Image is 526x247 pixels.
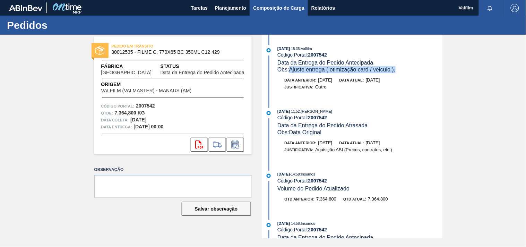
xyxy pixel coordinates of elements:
[112,43,209,50] span: PEDIDO EM TRÂNSITO
[130,117,146,122] strong: [DATE]
[277,235,373,240] span: Data da Entrega do Pedido Antecipada
[7,21,130,29] h1: Pedidos
[215,4,246,12] span: Planejamento
[339,141,364,145] span: Data atual:
[267,174,271,178] img: atual
[300,46,312,51] span: : Valfilm
[277,178,442,184] div: Código Portal:
[316,196,336,202] span: 7.364,800
[191,138,208,152] div: Abrir arquivo PDF
[277,109,290,113] span: [DATE]
[161,63,245,70] span: Status
[161,70,244,75] span: Data da Entrega do Pedido Antecipada
[277,46,290,51] span: [DATE]
[308,178,327,184] strong: 2007542
[368,196,388,202] span: 7.364,800
[277,129,321,135] span: Obs: Data Original
[267,223,271,227] img: atual
[9,5,42,11] img: TNhmsLtSVTkK8tSr43FrP2fwEKptu5GPRR3wAAAABJRU5ErkJggg==
[227,138,244,152] div: Informar alteração no pedido
[277,227,442,232] div: Código Portal:
[112,50,238,55] span: 30012535 - FILME C. 770X65 BC 350ML C12 429
[101,70,152,75] span: [GEOGRAPHIC_DATA]
[253,4,304,12] span: Composição de Carga
[308,52,327,58] strong: 2007542
[290,110,300,113] span: - 11:52
[101,88,192,93] span: VALFILM (VALMASTER) - MANAUS (AM)
[94,165,252,175] label: Observação
[277,186,350,191] span: Volume do Pedido Atualizado
[366,140,380,145] span: [DATE]
[267,48,271,52] img: atual
[115,110,145,116] strong: 7.364,800 KG
[290,222,300,225] span: - 14:58
[209,138,226,152] div: Ir para Composição de Carga
[101,117,129,123] span: Data coleta:
[290,47,300,51] span: - 15:35
[136,103,155,109] strong: 2007542
[366,77,380,83] span: [DATE]
[315,147,392,152] span: Aquisição ABI (Preços, contratos, etc.)
[300,221,316,225] span: : Insumos
[479,3,501,13] button: Notificações
[308,115,327,120] strong: 2007542
[277,172,290,176] span: [DATE]
[95,46,104,55] img: status
[318,77,333,83] span: [DATE]
[277,221,290,225] span: [DATE]
[277,115,442,120] div: Código Portal:
[277,52,442,58] div: Código Portal:
[285,141,317,145] span: Data anterior:
[277,67,396,73] span: Obs: Ajuste entrega ( otimização card / veiculo ).
[101,81,212,88] span: Origem
[285,197,315,201] span: Qtd anterior:
[101,103,135,110] span: Código Portal:
[277,60,373,66] span: Data da Entrega do Pedido Antecipada
[277,122,368,128] span: Data da Entrega do Pedido Atrasada
[300,109,333,113] span: : [PERSON_NAME]
[315,84,327,90] span: Outro
[101,63,161,70] span: Fábrica
[101,123,132,130] span: Data entrega:
[191,4,208,12] span: Tarefas
[308,227,327,232] strong: 2007542
[318,140,333,145] span: [DATE]
[182,202,251,216] button: Salvar observação
[300,172,316,176] span: : Insumos
[285,85,314,89] span: Justificativa:
[339,78,364,82] span: Data atual:
[343,197,366,201] span: Qtd atual:
[134,124,164,129] strong: [DATE] 00:00
[511,4,519,12] img: Logout
[311,4,335,12] span: Relatórios
[290,172,300,176] span: - 14:58
[285,148,314,152] span: Justificativa:
[101,110,113,117] span: Qtde :
[267,111,271,115] img: atual
[285,78,317,82] span: Data anterior:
